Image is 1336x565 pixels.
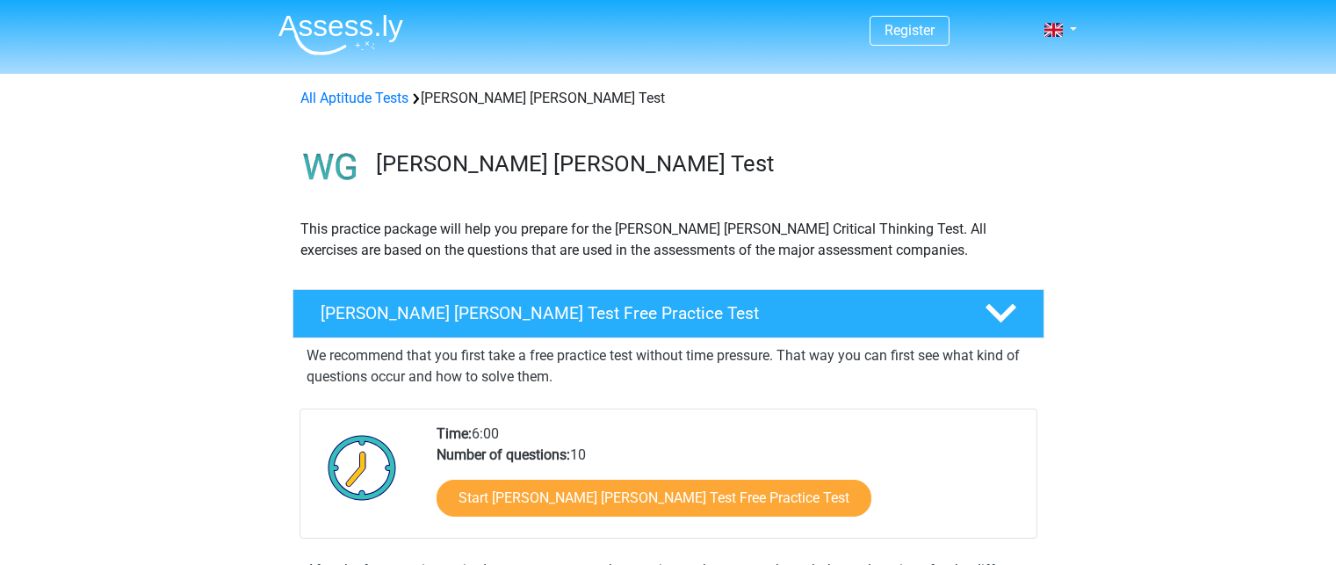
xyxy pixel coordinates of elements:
div: 6:00 10 [423,424,1036,538]
a: [PERSON_NAME] [PERSON_NAME] Test Free Practice Test [285,289,1051,338]
h4: [PERSON_NAME] [PERSON_NAME] Test Free Practice Test [321,303,957,323]
img: Assessly [278,14,403,55]
img: watson glaser test [293,130,368,205]
a: Register [885,22,935,39]
div: [PERSON_NAME] [PERSON_NAME] Test [293,88,1044,109]
p: This practice package will help you prepare for the [PERSON_NAME] [PERSON_NAME] Critical Thinking... [300,219,1036,261]
p: We recommend that you first take a free practice test without time pressure. That way you can fir... [307,345,1030,388]
h3: [PERSON_NAME] [PERSON_NAME] Test [376,150,1030,177]
a: Start [PERSON_NAME] [PERSON_NAME] Test Free Practice Test [437,480,871,517]
a: All Aptitude Tests [300,90,408,106]
b: Number of questions: [437,446,570,463]
img: Clock [318,424,407,511]
b: Time: [437,425,472,442]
